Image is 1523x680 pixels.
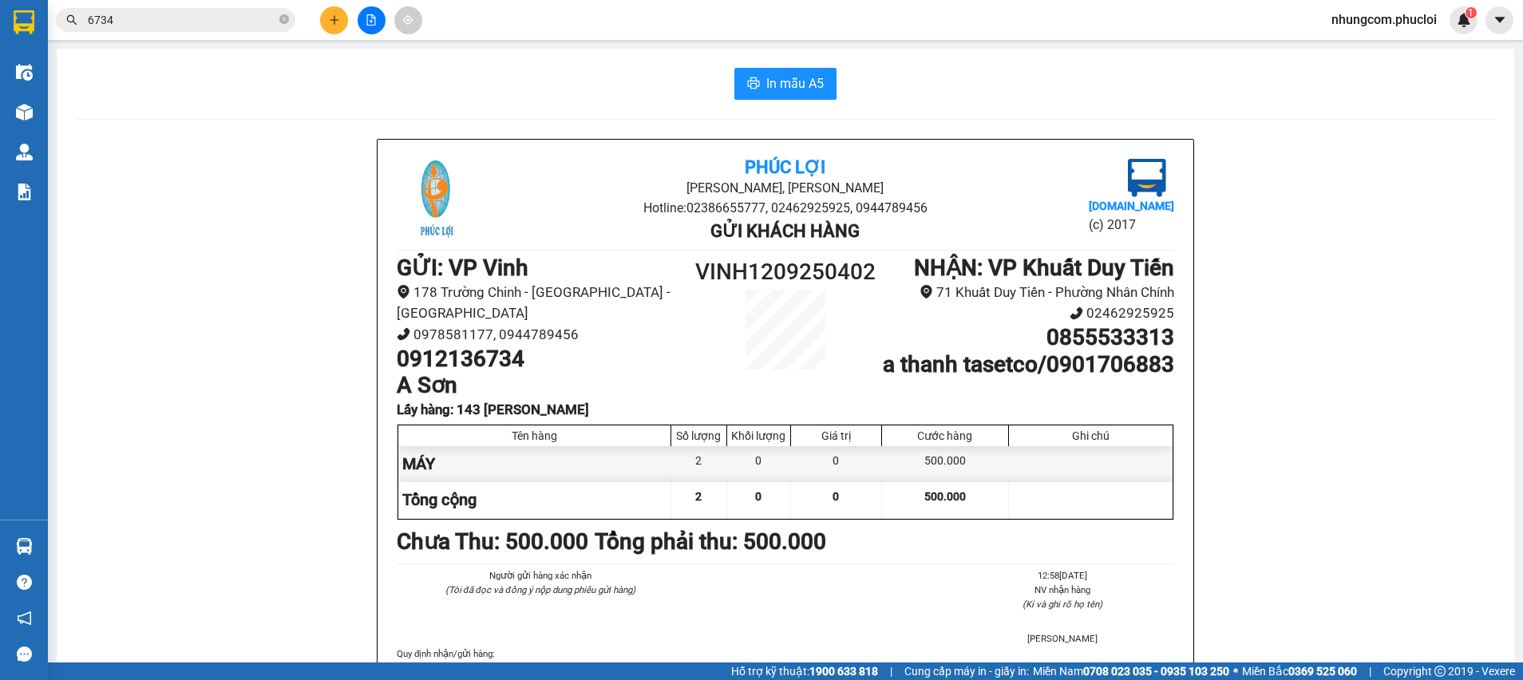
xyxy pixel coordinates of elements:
img: warehouse-icon [16,64,33,81]
span: message [17,646,32,662]
strong: 1900 633 818 [809,665,878,678]
img: logo.jpg [1128,159,1166,197]
img: solution-icon [16,184,33,200]
span: 0 [755,490,761,503]
span: nhungcom.phucloi [1319,10,1450,30]
div: 0 [791,446,882,482]
b: GỬI : VP Vinh [397,255,528,281]
b: Gửi khách hàng [710,221,860,241]
button: plus [320,6,348,34]
li: 02462925925 [883,302,1174,324]
span: file-add [366,14,377,26]
span: close-circle [279,13,289,28]
li: 12:58[DATE] [951,568,1174,583]
div: 0 [727,446,791,482]
i: (Tôi đã đọc và đồng ý nộp dung phiếu gửi hàng) [445,584,635,595]
div: MÁY [398,446,671,482]
li: Hotline: 02386655777, 02462925925, 0944789456 [526,198,1044,218]
span: aim [402,14,413,26]
b: [DOMAIN_NAME] [1089,200,1174,212]
li: - Không để tiền, các chất cấm, hàng hóa cấm vận chuyển vào hàng hóa gửi. [413,661,1174,675]
span: question-circle [17,575,32,590]
span: phone [397,327,410,341]
span: plus [329,14,340,26]
button: caret-down [1485,6,1513,34]
i: (Kí và ghi rõ họ tên) [1023,599,1102,610]
li: NV nhận hàng [951,583,1174,597]
b: Lấy hàng : 143 [PERSON_NAME] [397,401,589,417]
b: Chưa Thu : 500.000 [397,528,588,555]
li: Người gửi hàng xác nhận [429,568,651,583]
h1: 0855533313 [883,324,1174,351]
strong: 0708 023 035 - 0935 103 250 [1083,665,1229,678]
b: NHẬN : VP Khuất Duy Tiến [914,255,1174,281]
b: Phúc Lợi [745,157,825,177]
div: Giá trị [795,429,877,442]
img: warehouse-icon [16,144,33,160]
img: logo.jpg [397,159,477,239]
span: search [66,14,77,26]
span: 0 [833,490,839,503]
button: aim [394,6,422,34]
li: [PERSON_NAME] [951,631,1174,646]
span: caret-down [1493,13,1507,27]
span: notification [17,611,32,626]
span: Tổng cộng [402,490,477,509]
span: printer [747,77,760,92]
span: | [1369,662,1371,680]
span: Miền Nam [1033,662,1229,680]
div: Ghi chú [1013,429,1169,442]
input: Tìm tên, số ĐT hoặc mã đơn [88,11,276,29]
div: Tên hàng [402,429,667,442]
span: environment [920,285,933,298]
span: copyright [1434,666,1446,677]
li: 178 Trường Chinh - [GEOGRAPHIC_DATA] - [GEOGRAPHIC_DATA] [397,282,688,324]
h1: VINH1209250402 [688,255,883,290]
span: 2 [695,490,702,503]
div: Cước hàng [886,429,1004,442]
span: 500.000 [924,490,966,503]
img: warehouse-icon [16,538,33,555]
span: In mẫu A5 [766,73,824,93]
img: logo-vxr [14,10,34,34]
button: printerIn mẫu A5 [734,68,837,100]
span: environment [397,285,410,298]
h1: 0912136734 [397,346,688,373]
strong: 0369 525 060 [1288,665,1357,678]
span: Cung cấp máy in - giấy in: [904,662,1029,680]
span: 1 [1468,7,1474,18]
span: Hỗ trợ kỹ thuật: [731,662,878,680]
li: 0978581177, 0944789456 [397,324,688,346]
button: file-add [358,6,386,34]
b: Tổng phải thu: 500.000 [595,528,826,555]
span: close-circle [279,14,289,24]
div: 2 [671,446,727,482]
li: 71 Khuất Duy Tiến - Phường Nhân Chính [883,282,1174,303]
span: ⚪️ [1233,668,1238,674]
li: [PERSON_NAME], [PERSON_NAME] [526,178,1044,198]
div: Khối lượng [731,429,786,442]
span: | [890,662,892,680]
img: warehouse-icon [16,104,33,121]
h1: a thanh tasetco/0901706883 [883,351,1174,378]
li: (c) 2017 [1089,215,1174,235]
sup: 1 [1466,7,1477,18]
span: Miền Bắc [1242,662,1357,680]
img: icon-new-feature [1457,13,1471,27]
h1: A Sơn [397,372,688,399]
div: Số lượng [675,429,722,442]
div: 500.000 [882,446,1009,482]
span: phone [1070,306,1083,320]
